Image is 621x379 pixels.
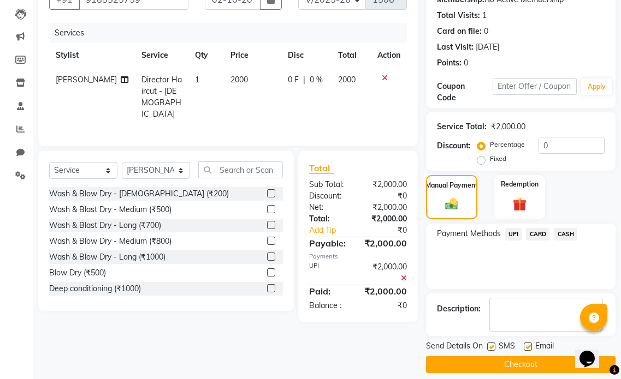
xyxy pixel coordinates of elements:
img: _cash.svg [441,197,462,212]
th: Action [371,43,407,68]
div: ₹2,000.00 [358,179,415,190]
div: Total: [301,213,358,225]
th: Stylist [49,43,135,68]
div: Wash & Blow Dry - Long (₹1000) [49,251,165,263]
span: 2000 [338,75,356,85]
div: Wash & Blast Dry - Long (₹700) [49,220,161,231]
div: ₹0 [358,300,415,311]
span: 0 % [310,74,323,86]
th: Disc [281,43,332,68]
div: 0 [484,26,488,37]
div: Net: [301,202,358,213]
div: Wash & Blast Dry - Medium (₹500) [49,204,171,215]
div: Service Total: [437,121,487,133]
input: Enter Offer / Coupon Code [493,78,577,95]
div: ₹2,000.00 [358,202,415,213]
th: Qty [188,43,224,68]
label: Redemption [501,179,539,189]
span: Director Haircut - [DEMOGRAPHIC_DATA] [141,75,182,119]
span: SMS [499,340,515,354]
div: ₹0 [368,225,415,236]
th: Total [332,43,371,68]
div: [DATE] [476,41,499,53]
span: CASH [554,228,577,240]
div: Total Visits: [437,10,480,21]
input: Search or Scan [198,161,283,178]
div: Sub Total: [301,179,358,190]
div: Card on file: [437,26,482,37]
iframe: chat widget [575,335,610,368]
a: Add Tip [301,225,368,236]
div: Coupon Code [437,81,493,104]
span: UPI [505,228,522,240]
div: Services [50,23,415,43]
div: Last Visit: [437,41,474,53]
div: Paid: [301,285,356,298]
div: Deep conditioning (₹1000) [49,283,141,294]
span: 0 F [288,74,299,86]
div: ₹2,000.00 [356,237,415,250]
label: Percentage [490,140,525,149]
div: ₹0 [358,190,415,202]
th: Service [135,43,188,68]
div: ₹2,000.00 [358,213,415,225]
label: Manual Payment [425,181,478,190]
span: Email [535,340,554,354]
div: 0 [464,57,468,69]
div: UPI [301,261,358,284]
div: ₹2,000.00 [491,121,525,133]
div: Blow Dry (₹500) [49,267,106,279]
div: Wash & Blow Dry - Medium (₹800) [49,236,171,247]
span: 1 [195,75,199,85]
div: 1 [482,10,487,21]
span: Total [309,163,334,174]
div: Balance : [301,300,358,311]
span: Payment Methods [437,228,501,239]
span: [PERSON_NAME] [56,75,117,85]
span: 2000 [230,75,248,85]
button: Checkout [426,356,616,373]
div: ₹2,000.00 [358,261,415,284]
div: Points: [437,57,462,69]
div: Description: [437,303,481,315]
span: CARD [526,228,549,240]
div: Discount: [301,190,358,202]
div: Payments [309,252,407,261]
span: Send Details On [426,340,483,354]
div: Payable: [301,237,356,250]
img: _gift.svg [508,196,531,213]
label: Fixed [490,154,506,164]
th: Price [224,43,281,68]
div: ₹2,000.00 [356,285,415,298]
span: | [303,74,305,86]
div: Discount: [437,140,471,152]
button: Apply [581,79,612,95]
div: Wash & Blow Dry - [DEMOGRAPHIC_DATA] (₹200) [49,188,229,200]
